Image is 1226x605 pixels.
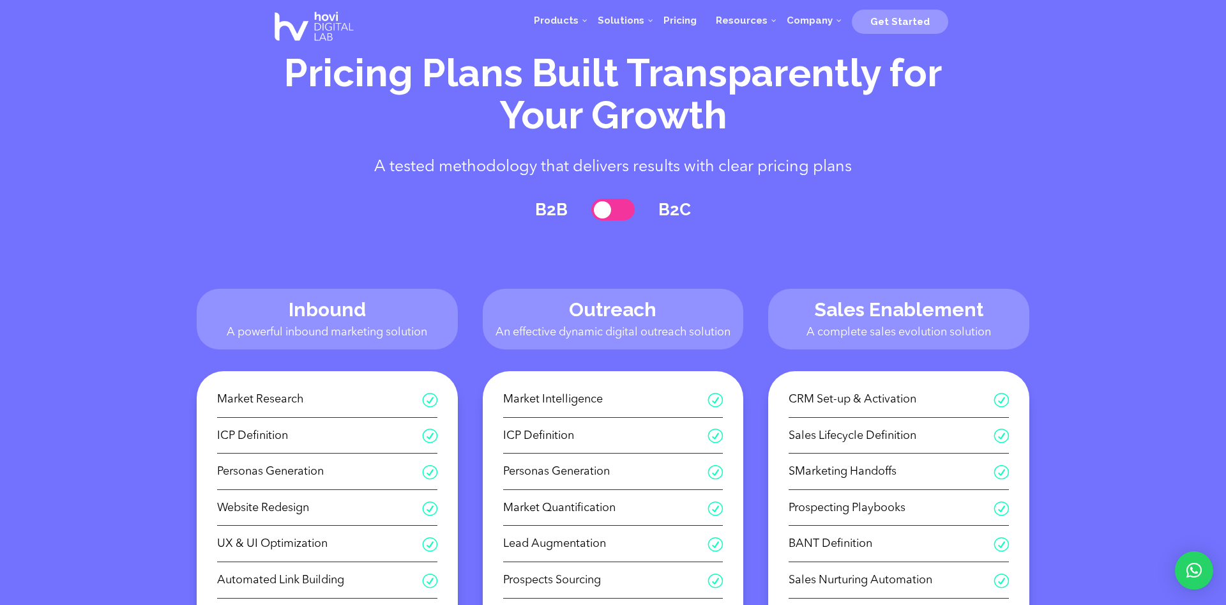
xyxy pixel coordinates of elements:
[777,1,842,40] a: Company
[535,200,568,219] label: B2B
[422,573,437,588] span: R
[708,464,723,479] span: R
[227,326,427,338] span: A powerful inbound marketing solution
[569,298,656,321] span: Outreach
[708,501,723,516] span: R
[217,498,422,518] span: Website Redesign
[787,15,833,26] span: Company
[217,534,422,554] span: UX & UI Optimization
[534,15,579,26] span: Products
[654,1,706,40] a: Pricing
[496,326,730,338] span: An effective dynamic digital outreach solution
[994,464,1009,479] span: R
[789,571,994,590] span: Sales Nurturing Automation
[503,426,708,446] span: ICP Definition
[289,298,366,321] span: Inbound
[503,534,708,554] span: Lead Augmentation
[217,462,422,482] span: Personas Generation
[789,498,994,518] span: Prospecting Playbooks
[994,573,1009,588] span: R
[422,428,437,443] span: R
[503,498,708,518] span: Market Quantification
[524,1,588,40] a: Products
[422,464,437,479] span: R
[663,15,697,26] span: Pricing
[870,16,930,27] span: Get Started
[658,200,691,219] label: B2C
[814,298,983,321] span: Sales Enablement
[789,462,994,482] span: SMarketing Handoffs
[422,501,437,516] span: R
[598,15,644,26] span: Solutions
[503,462,708,482] span: Personas Generation
[994,428,1009,443] span: R
[503,390,708,410] span: Market Intelligence
[706,1,777,40] a: Resources
[852,11,948,30] a: Get Started
[994,392,1009,407] span: R
[716,15,768,26] span: Resources
[217,426,422,446] span: ICP Definition
[708,392,723,407] span: R
[994,501,1009,516] span: R
[789,426,994,446] span: Sales Lifecycle Definition
[708,428,723,443] span: R
[789,534,994,554] span: BANT Definition
[422,537,437,551] span: R
[789,390,994,410] span: CRM Set-up & Activation
[422,392,437,407] span: R
[217,390,422,410] span: Market Research
[806,326,991,338] span: A complete sales evolution solution
[994,537,1009,551] span: R
[503,571,708,590] span: Prospects Sourcing
[588,1,654,40] a: Solutions
[708,537,723,551] span: R
[217,571,422,590] span: Automated Link Building
[708,573,723,588] span: R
